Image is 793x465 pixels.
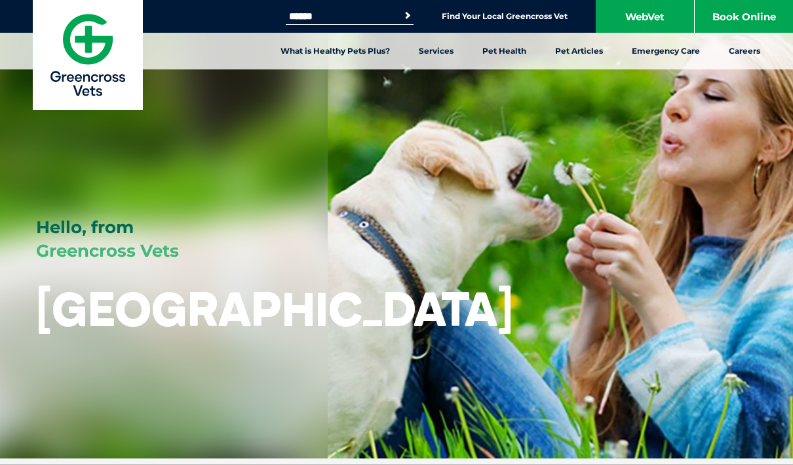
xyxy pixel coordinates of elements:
a: Pet Articles [541,33,617,69]
button: Search [401,9,414,22]
a: Pet Health [468,33,541,69]
span: Hello, from [36,217,134,238]
a: What is Healthy Pets Plus? [266,33,404,69]
a: Find Your Local Greencross Vet [442,11,568,22]
a: Careers [714,33,775,69]
h1: [GEOGRAPHIC_DATA] [36,283,513,335]
a: Emergency Care [617,33,714,69]
a: Services [404,33,468,69]
span: Greencross Vets [36,240,179,261]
